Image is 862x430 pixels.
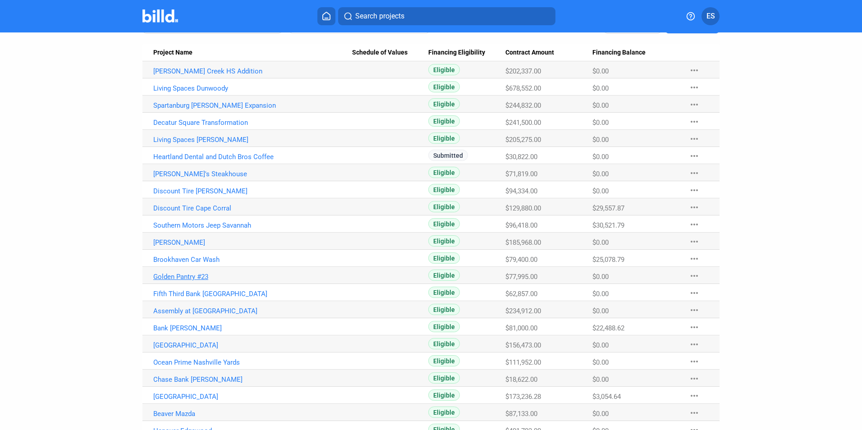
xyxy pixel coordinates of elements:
[689,82,700,93] mat-icon: more_horiz
[592,49,646,57] span: Financing Balance
[428,235,460,247] span: Eligible
[153,410,352,418] a: Beaver Mazda
[592,341,609,349] span: $0.00
[689,305,700,316] mat-icon: more_horiz
[505,119,541,127] span: $241,500.00
[592,358,609,366] span: $0.00
[689,185,700,196] mat-icon: more_horiz
[505,256,537,264] span: $79,400.00
[352,49,429,57] div: Schedule of Values
[505,290,537,298] span: $62,857.00
[153,341,352,349] a: [GEOGRAPHIC_DATA]
[428,150,468,161] span: Submitted
[592,136,609,144] span: $0.00
[428,49,505,57] div: Financing Eligibility
[592,393,621,401] span: $3,054.64
[689,219,700,230] mat-icon: more_horiz
[689,373,700,384] mat-icon: more_horiz
[428,287,460,298] span: Eligible
[153,238,352,247] a: [PERSON_NAME]
[153,221,352,229] a: Southern Motors Jeep Savannah
[505,410,537,418] span: $87,133.00
[689,236,700,247] mat-icon: more_horiz
[592,84,609,92] span: $0.00
[505,393,541,401] span: $173,236.28
[505,49,554,57] span: Contract Amount
[505,273,537,281] span: $77,995.00
[689,339,700,350] mat-icon: more_horiz
[592,290,609,298] span: $0.00
[153,273,352,281] a: Golden Pantry #23
[428,407,460,418] span: Eligible
[505,84,541,92] span: $678,552.00
[428,218,460,229] span: Eligible
[505,67,541,75] span: $202,337.00
[428,372,460,384] span: Eligible
[592,204,624,212] span: $29,557.87
[689,99,700,110] mat-icon: more_horiz
[428,252,460,264] span: Eligible
[153,153,352,161] a: Heartland Dental and Dutch Bros Coffee
[153,136,352,144] a: Living Spaces [PERSON_NAME]
[505,101,541,110] span: $244,832.00
[592,375,609,384] span: $0.00
[428,98,460,110] span: Eligible
[689,407,700,418] mat-icon: more_horiz
[706,11,715,22] span: ES
[153,101,352,110] a: Spartanburg [PERSON_NAME] Expansion
[428,184,460,195] span: Eligible
[592,307,609,315] span: $0.00
[592,324,624,332] span: $22,488.62
[592,273,609,281] span: $0.00
[505,307,541,315] span: $234,912.00
[352,49,408,57] span: Schedule of Values
[153,84,352,92] a: Living Spaces Dunwoody
[428,64,460,75] span: Eligible
[505,153,537,161] span: $30,822.00
[153,49,193,57] span: Project Name
[355,11,404,22] span: Search projects
[153,375,352,384] a: Chase Bank [PERSON_NAME]
[592,67,609,75] span: $0.00
[689,270,700,281] mat-icon: more_horiz
[428,321,460,332] span: Eligible
[592,101,609,110] span: $0.00
[505,375,537,384] span: $18,622.00
[592,187,609,195] span: $0.00
[505,324,537,332] span: $81,000.00
[153,67,352,75] a: [PERSON_NAME] Creek HS Addition
[505,170,537,178] span: $71,819.00
[689,390,700,401] mat-icon: more_horiz
[153,324,352,332] a: Bank [PERSON_NAME]
[153,358,352,366] a: Ocean Prime Nashville Yards
[428,270,460,281] span: Eligible
[505,358,541,366] span: $111,952.00
[702,7,720,25] button: ES
[153,187,352,195] a: Discount Tire [PERSON_NAME]
[428,49,485,57] span: Financing Eligibility
[505,341,541,349] span: $156,473.00
[592,221,624,229] span: $30,521.79
[153,204,352,212] a: Discount Tire Cape Corral
[689,116,700,127] mat-icon: more_horiz
[689,202,700,213] mat-icon: more_horiz
[428,304,460,315] span: Eligible
[428,355,460,366] span: Eligible
[428,201,460,212] span: Eligible
[505,238,541,247] span: $185,968.00
[689,151,700,161] mat-icon: more_horiz
[428,389,460,401] span: Eligible
[153,256,352,264] a: Brookhaven Car Wash
[592,49,680,57] div: Financing Balance
[505,136,541,144] span: $205,275.00
[428,81,460,92] span: Eligible
[592,119,609,127] span: $0.00
[505,204,541,212] span: $129,880.00
[689,133,700,144] mat-icon: more_horiz
[153,307,352,315] a: Assembly at [GEOGRAPHIC_DATA]
[505,49,592,57] div: Contract Amount
[153,119,352,127] a: Decatur Square Transformation
[689,253,700,264] mat-icon: more_horiz
[592,238,609,247] span: $0.00
[505,187,537,195] span: $94,334.00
